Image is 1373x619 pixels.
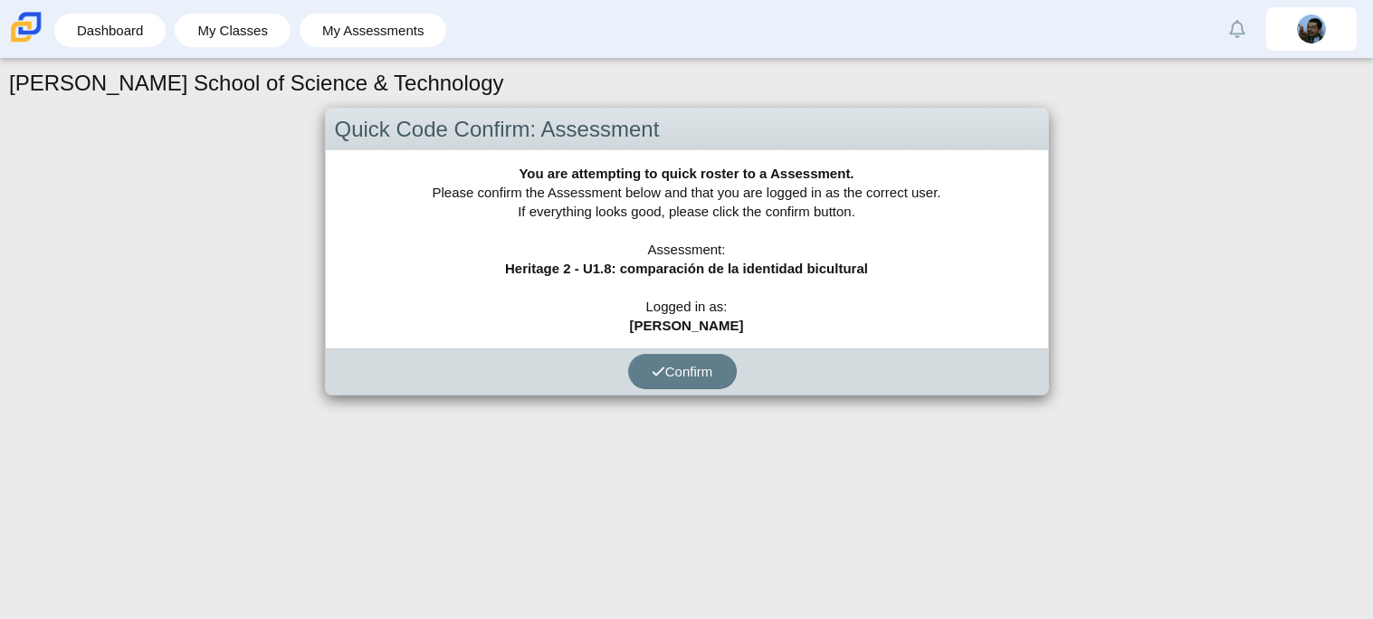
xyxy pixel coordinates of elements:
[1297,14,1326,43] img: steven.atilano.Epn1Ze
[309,14,438,47] a: My Assessments
[519,166,853,181] b: You are attempting to quick roster to a Assessment.
[1266,7,1357,51] a: steven.atilano.Epn1Ze
[7,8,45,46] img: Carmen School of Science & Technology
[9,68,504,99] h1: [PERSON_NAME] School of Science & Technology
[63,14,157,47] a: Dashboard
[184,14,281,47] a: My Classes
[630,318,744,333] b: [PERSON_NAME]
[505,261,868,276] b: Heritage 2 - U1.8: comparación de la identidad bicultural
[652,364,713,379] span: Confirm
[1217,9,1257,49] a: Alerts
[326,150,1048,348] div: Please confirm the Assessment below and that you are logged in as the correct user. If everything...
[7,33,45,49] a: Carmen School of Science & Technology
[628,354,737,389] button: Confirm
[326,109,1048,151] div: Quick Code Confirm: Assessment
